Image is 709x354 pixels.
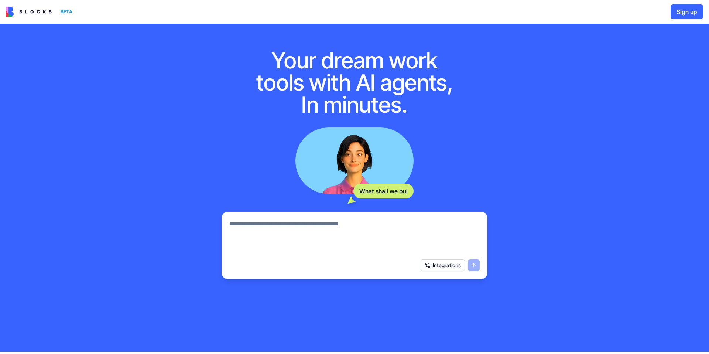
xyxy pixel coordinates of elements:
[58,7,75,17] div: BETA
[671,4,703,19] button: Sign up
[421,259,465,271] button: Integrations
[6,7,75,17] a: BETA
[6,7,52,17] img: logo
[353,184,414,198] div: What shall we bui
[248,49,461,116] h1: Your dream work tools with AI agents, In minutes.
